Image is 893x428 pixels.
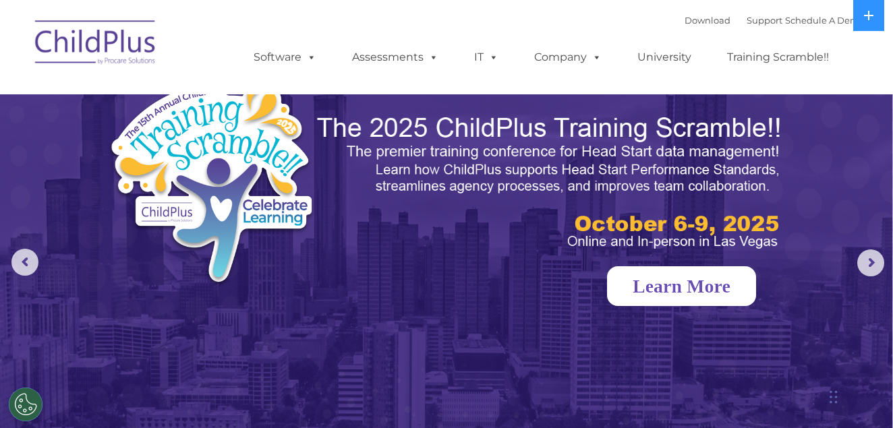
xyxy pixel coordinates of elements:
[747,15,782,26] a: Support
[685,15,730,26] a: Download
[461,44,512,71] a: IT
[830,377,838,417] div: Drag
[624,44,705,71] a: University
[785,15,865,26] a: Schedule A Demo
[826,363,893,428] iframe: Chat Widget
[714,44,842,71] a: Training Scramble!!
[607,266,756,306] a: Learn More
[28,11,163,78] img: ChildPlus by Procare Solutions
[521,44,615,71] a: Company
[9,388,42,421] button: Cookies Settings
[685,15,865,26] font: |
[339,44,452,71] a: Assessments
[188,89,229,99] span: Last name
[240,44,330,71] a: Software
[188,144,245,154] span: Phone number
